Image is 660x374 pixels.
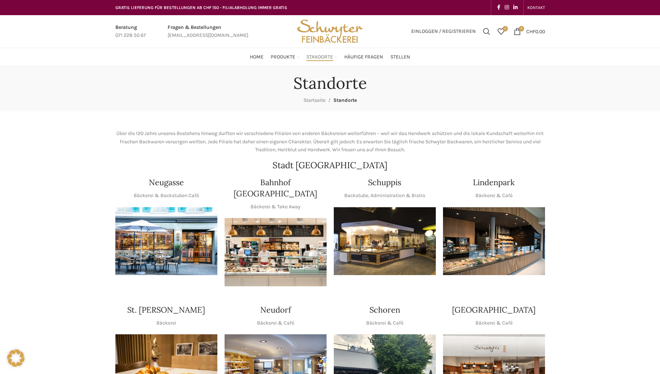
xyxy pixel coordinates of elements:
[411,29,476,34] span: Einloggen / Registrieren
[115,207,217,275] div: 1 / 1
[115,207,217,275] img: Neugasse
[251,203,301,211] p: Bäckerei & Take Away
[524,0,549,15] div: Secondary navigation
[443,207,545,275] img: 017-e1571925257345
[479,24,494,39] a: Suchen
[112,50,549,64] div: Main navigation
[526,28,535,34] span: CHF
[390,54,410,61] span: Stellen
[168,23,248,40] a: Infobox link
[510,24,549,39] a: 0 CHF0.00
[527,0,545,15] a: KONTAKT
[306,54,333,61] span: Standorte
[494,24,508,39] a: 0
[334,207,436,275] img: 150130-Schwyter-013
[475,319,513,327] p: Bäckerei & Café
[334,207,436,275] div: 1 / 1
[257,319,294,327] p: Bäckerei & Café
[115,130,545,154] p: Über die 120 Jahre unseres Bestehens hinweg durften wir verschiedene Filialen von anderen Bäckere...
[369,304,400,316] h4: Schoren
[294,28,365,34] a: Site logo
[260,304,291,316] h4: Neudorf
[475,192,513,200] p: Bäckerei & Café
[519,26,524,31] span: 0
[333,97,357,103] span: Standorte
[502,26,508,31] span: 0
[304,97,325,103] a: Startseite
[408,24,479,39] a: Einloggen / Registrieren
[511,3,520,13] a: Linkedin social link
[344,192,425,200] p: Backstube, Administration & Bistro
[368,177,401,188] h4: Schuppis
[115,161,545,170] h2: Stadt [GEOGRAPHIC_DATA]
[294,15,365,48] img: Bäckerei Schwyter
[452,304,536,316] h4: [GEOGRAPHIC_DATA]
[225,218,327,286] img: Bahnhof St. Gallen
[271,54,295,61] span: Produkte
[271,50,299,64] a: Produkte
[366,319,403,327] p: Bäckerei & Café
[344,54,383,61] span: Häufige Fragen
[127,304,205,316] h4: St. [PERSON_NAME]
[115,23,146,40] a: Infobox link
[134,192,199,200] p: Bäckerei & Backstuben Café
[149,177,184,188] h4: Neugasse
[494,24,508,39] div: Meine Wunschliste
[527,5,545,10] span: KONTAKT
[502,3,511,13] a: Instagram social link
[250,50,263,64] a: Home
[156,319,176,327] p: Bäckerei
[495,3,502,13] a: Facebook social link
[473,177,515,188] h4: Lindenpark
[526,28,545,34] bdi: 0.00
[443,207,545,275] div: 1 / 1
[344,50,383,64] a: Häufige Fragen
[250,54,263,61] span: Home
[390,50,410,64] a: Stellen
[225,218,327,286] div: 1 / 1
[115,5,287,10] span: GRATIS LIEFERUNG FÜR BESTELLUNGEN AB CHF 150 - FILIALABHOLUNG IMMER GRATIS
[225,177,327,199] h4: Bahnhof [GEOGRAPHIC_DATA]
[306,50,337,64] a: Standorte
[293,74,367,93] h1: Standorte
